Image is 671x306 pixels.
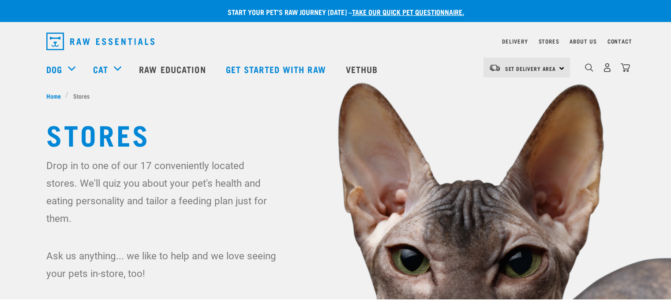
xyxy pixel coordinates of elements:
img: user.png [603,63,612,72]
nav: dropdown navigation [39,29,632,54]
span: Set Delivery Area [505,67,556,70]
a: Get started with Raw [217,52,337,87]
span: Home [46,91,61,100]
a: Contact [607,40,632,43]
a: About Us [570,40,596,43]
p: Drop in to one of our 17 conveniently located stores. We'll quiz you about your pet's health and ... [46,157,278,227]
a: Vethub [337,52,389,87]
a: Cat [93,63,108,76]
a: take our quick pet questionnaire. [352,10,464,14]
a: Home [46,91,66,100]
a: Stores [539,40,559,43]
p: Ask us anything... we like to help and we love seeing your pets in-store, too! [46,247,278,282]
img: van-moving.png [489,64,501,72]
h1: Stores [46,118,625,150]
nav: breadcrumbs [46,91,625,100]
a: Delivery [502,40,528,43]
a: Raw Education [130,52,217,87]
img: home-icon-1@2x.png [585,63,593,72]
img: home-icon@2x.png [621,63,630,72]
img: Raw Essentials Logo [46,33,154,50]
a: Dog [46,63,62,76]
